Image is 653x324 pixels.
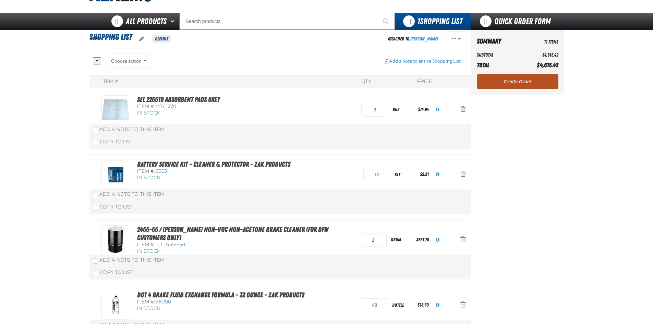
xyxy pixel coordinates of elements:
button: Action Remove 2455-55 / Johnsen&#039;s Non-VOC Non-Acetone Brake Cleaner (For DFW customers ONLY)... [455,232,471,248]
input: Copy To List [93,205,98,211]
div: In Stock [137,305,304,312]
div: box [388,102,416,117]
span: TCC2455-55-1 [155,242,185,248]
td: $4,615.42 [520,50,558,60]
a: Battery Service Kit - Cleaner & Protector - ZAK Products [137,160,290,168]
a: DOT 4 Brake Fluid Exchange Formula - 32 Ounce - ZAK Products [137,291,304,299]
span: $4,615.42 [537,61,558,69]
span: Add a Note to This Item [99,257,165,263]
div: In Stock [137,110,266,117]
div: Item #: [137,168,290,175]
a: Create Order [477,74,558,89]
input: Product Quantity [363,168,390,181]
label: Copy To List [93,139,133,145]
th: Summary [477,35,520,47]
button: Open All Products pages [168,13,179,30]
a: [PERSON_NAME] [410,36,438,41]
td: 11 Items [520,35,558,47]
span: Shopping List [417,16,462,26]
button: Action Remove Sel 225519 Absorbent Pads Grey from Shopping List [455,102,471,117]
button: View All Prices for MT-11270 [430,102,445,117]
button: Action Remove DOT 4 Brake Fluid Exchange Formula - 32 Ounce - ZAK Products from Shopping List [455,298,471,313]
span: Add a Note to This Item [99,127,165,132]
input: Product Quantity [361,103,388,117]
input: Product Quantity [361,298,388,312]
span: Default [152,35,171,43]
div: In Stock [137,248,353,255]
span: All Products [126,15,167,27]
button: View All Prices for TCC2455-55-1 [430,232,445,248]
div: Assigned To: [388,34,438,44]
th: Subtotal [477,50,520,60]
a: 2455-55 / [PERSON_NAME] Non-VOC Non-Acetone Brake Cleaner (For DFW customers ONLY) [137,225,328,242]
div: drum [387,232,415,248]
span: $74.94 [418,107,429,112]
div: Item #: [137,242,353,248]
a: Quick Order Form [471,13,564,30]
label: Copy To List [93,204,133,210]
span: Add a Note to This Item [99,191,165,197]
button: You have 1 Shopping List. Open to view details [395,13,471,30]
div: Item #: [137,299,304,305]
input: Add a Note to This Item [93,258,98,264]
input: Search [179,13,395,30]
div: bottle [388,298,416,313]
div: QTY [361,79,371,85]
button: Actions of Shopping List [447,31,466,46]
input: Copy To List [93,140,98,145]
input: Add a Note to This Item [93,128,98,133]
div: In Stock [137,175,290,181]
a: Sel 225519 Absorbent Pads Grey [137,95,220,104]
strong: 1 [417,16,420,26]
span: Shopping List [89,32,132,42]
button: Add a note to entire Shopping List [378,53,466,69]
button: oro.shoppinglist.label.edit.tooltip [134,32,149,47]
button: View All Prices for B303 [430,167,445,182]
button: Start Searching [378,13,395,30]
input: Copy To List [93,271,98,276]
span: $9.91 [420,171,429,177]
div: Price [417,79,432,85]
span: MT-11270 [155,104,176,109]
div: kit [390,167,419,182]
span: $661.78 [416,237,429,242]
div: Item #: [137,104,266,110]
span: $13.50 [418,302,429,308]
button: Action Remove Battery Service Kit - Cleaner &amp; Protector - ZAK Products from Shopping List [455,167,471,182]
th: Total [477,60,520,71]
label: Copy To List [93,269,133,275]
span: B303 [155,168,167,174]
span: BK200 [155,299,171,305]
input: Add a Note to This Item [93,193,98,198]
div: Item #: [101,79,120,85]
input: Product Quantity [360,233,387,247]
button: View All Prices for BK200 [430,298,445,313]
